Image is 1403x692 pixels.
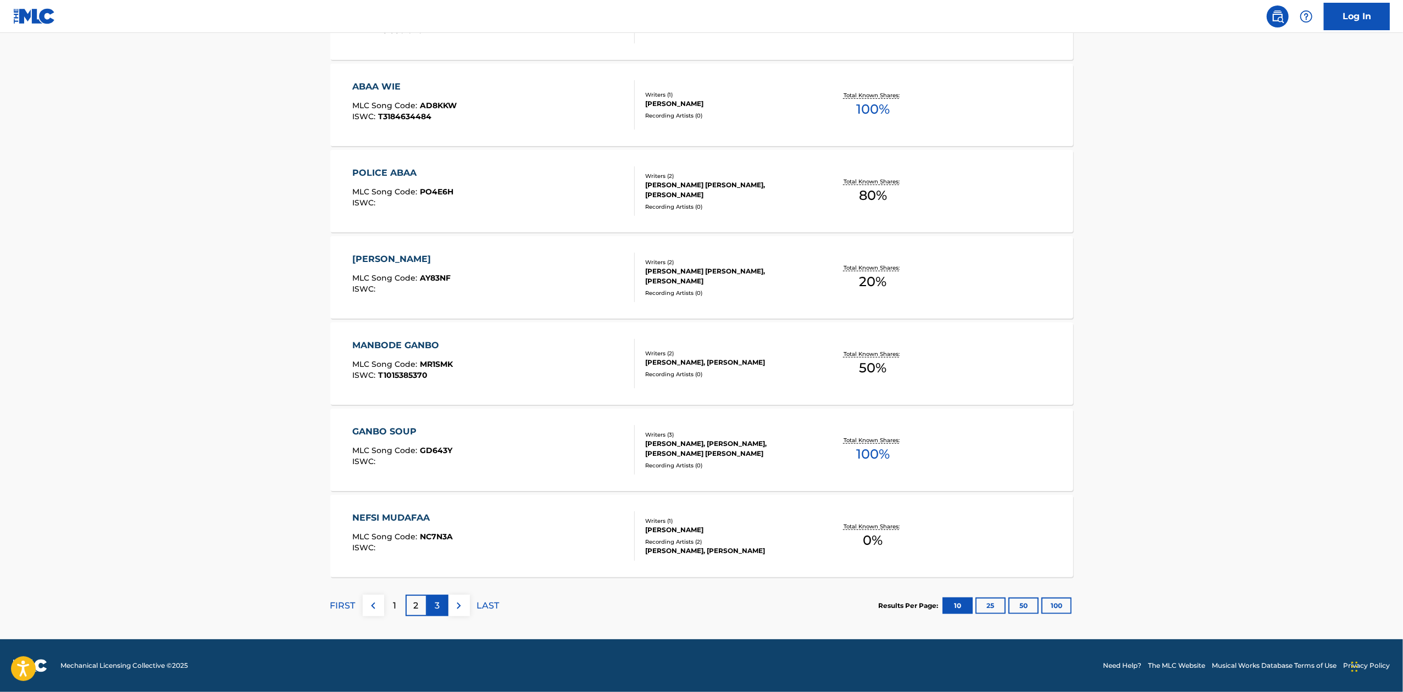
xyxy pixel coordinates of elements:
button: 50 [1008,598,1039,614]
span: 20 % [859,272,886,292]
iframe: Chat Widget [1348,639,1403,692]
a: Log In [1324,3,1390,30]
span: ISWC : [352,456,378,466]
span: Mechanical Licensing Collective © 2025 [60,661,188,671]
span: 100 % [856,99,890,119]
button: 25 [975,598,1006,614]
div: Writers ( 2 ) [645,258,811,266]
img: logo [13,659,47,672]
div: Writers ( 1 ) [645,517,811,525]
div: [PERSON_NAME] [645,525,811,535]
div: Writers ( 2 ) [645,172,811,180]
div: MANBODE GANBO [352,339,453,352]
span: T1015385370 [378,370,428,380]
span: NC7N3A [420,532,453,542]
p: Results Per Page: [879,601,941,611]
span: MLC Song Code : [352,273,420,283]
button: 10 [942,598,973,614]
div: Writers ( 2 ) [645,349,811,358]
div: Recording Artists ( 0 ) [645,370,811,378]
a: NEFSI MUDAFAAMLC Song Code:NC7N3AISWC:Writers (1)[PERSON_NAME]Recording Artists (2)[PERSON_NAME],... [330,495,1073,577]
div: Recording Artists ( 0 ) [645,289,811,297]
div: [PERSON_NAME] [PERSON_NAME], [PERSON_NAME] [645,180,811,200]
img: right [452,599,465,612]
a: ABAA WIEMLC Song Code:AD8KKWISWC:T3184634484Writers (1)[PERSON_NAME]Recording Artists (0)Total Kn... [330,64,1073,146]
div: [PERSON_NAME] [PERSON_NAME], [PERSON_NAME] [645,266,811,286]
div: [PERSON_NAME], [PERSON_NAME] [645,546,811,556]
div: Recording Artists ( 2 ) [645,538,811,546]
img: MLC Logo [13,8,56,24]
a: GANBO SOUPMLC Song Code:GD643YISWC:Writers (3)[PERSON_NAME], [PERSON_NAME], [PERSON_NAME] [PERSON... [330,409,1073,491]
span: MLC Song Code : [352,445,420,455]
span: MLC Song Code : [352,359,420,369]
span: 80 % [859,186,887,205]
div: [PERSON_NAME], [PERSON_NAME] [645,358,811,367]
div: POLICE ABAA [352,166,453,180]
p: Total Known Shares: [844,436,902,444]
div: ABAA WIE [352,80,457,93]
img: help [1300,10,1313,23]
div: Recording Artists ( 0 ) [645,203,811,211]
span: AD8KKW [420,101,457,110]
a: The MLC Website [1148,661,1205,671]
span: MR1SMK [420,359,453,369]
div: Help [1295,5,1317,27]
span: MLC Song Code : [352,187,420,197]
span: ISWC : [352,370,378,380]
span: AY83NF [420,273,451,283]
span: ISWC : [352,543,378,553]
a: Musical Works Database Terms of Use [1212,661,1337,671]
span: ISWC : [352,198,378,208]
div: [PERSON_NAME] [352,253,451,266]
span: T3184634484 [378,111,431,121]
a: Need Help? [1103,661,1141,671]
button: 100 [1041,598,1072,614]
span: ISWC : [352,284,378,294]
span: MLC Song Code : [352,532,420,542]
div: Writers ( 3 ) [645,431,811,439]
div: Drag [1351,650,1358,683]
p: 1 [393,599,396,612]
p: Total Known Shares: [844,350,902,358]
div: Recording Artists ( 0 ) [645,461,811,470]
span: GD643Y [420,445,452,455]
div: [PERSON_NAME], [PERSON_NAME], [PERSON_NAME] [PERSON_NAME] [645,439,811,459]
p: Total Known Shares: [844,522,902,531]
div: Recording Artists ( 0 ) [645,111,811,120]
div: Writers ( 1 ) [645,91,811,99]
p: Total Known Shares: [844,177,902,186]
a: MANBODE GANBOMLC Song Code:MR1SMKISWC:T1015385370Writers (2)[PERSON_NAME], [PERSON_NAME]Recording... [330,322,1073,405]
p: Total Known Shares: [844,91,902,99]
p: Total Known Shares: [844,264,902,272]
a: [PERSON_NAME]MLC Song Code:AY83NFISWC:Writers (2)[PERSON_NAME] [PERSON_NAME], [PERSON_NAME]Record... [330,236,1073,319]
p: LAST [477,599,500,612]
p: 2 [414,599,419,612]
a: POLICE ABAAMLC Song Code:PO4E6HISWC:Writers (2)[PERSON_NAME] [PERSON_NAME], [PERSON_NAME]Recordin... [330,150,1073,232]
img: search [1271,10,1284,23]
span: 0 % [863,531,883,550]
span: ISWC : [352,111,378,121]
span: 50 % [859,358,886,378]
p: FIRST [330,599,356,612]
a: Public Search [1267,5,1289,27]
span: MLC Song Code : [352,101,420,110]
div: GANBO SOUP [352,425,452,438]
div: NEFSI MUDAFAA [352,511,453,524]
span: PO4E6H [420,187,453,197]
p: 3 [435,599,440,612]
img: left [367,599,380,612]
div: [PERSON_NAME] [645,99,811,109]
a: Privacy Policy [1343,661,1390,671]
span: 100 % [856,444,890,464]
